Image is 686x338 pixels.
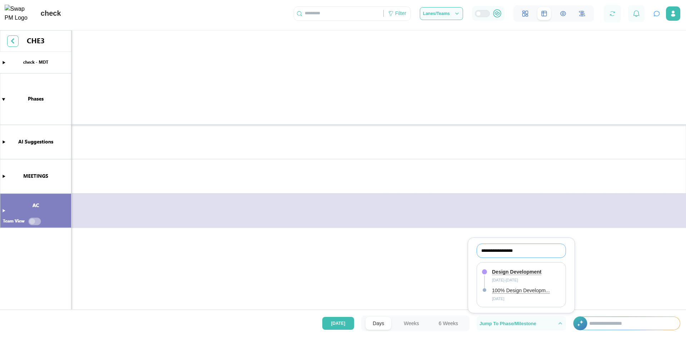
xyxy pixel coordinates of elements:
[492,287,550,295] div: 100% Design Developm...
[479,321,536,326] span: Jump To Phase/Milestone
[423,11,450,16] span: Lanes/Teams
[607,9,617,19] button: Refresh Grid
[492,277,553,283] div: [DATE] - [DATE]
[477,316,566,330] button: Jump To Phase/Milestone
[331,317,346,329] span: [DATE]
[468,237,575,313] div: Jump To Phase/Milestone
[322,317,354,330] button: [DATE]
[397,317,426,330] button: Weeks
[492,268,541,276] div: Design Development
[395,10,406,18] div: Filter
[492,296,553,302] div: [DATE]
[41,8,61,19] div: check
[652,9,662,19] button: Open project assistant
[420,7,463,20] button: Lanes/Teams
[573,317,680,330] div: +
[366,317,391,330] button: Days
[432,317,465,330] button: 6 Weeks
[5,5,34,23] img: Swap PM Logo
